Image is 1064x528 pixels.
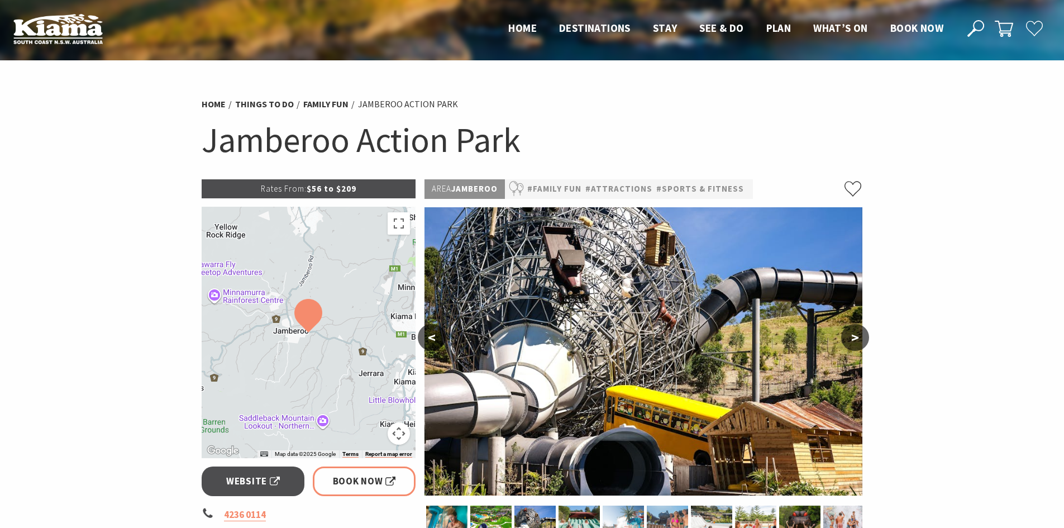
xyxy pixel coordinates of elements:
[527,182,581,196] a: #Family Fun
[890,21,943,35] span: Book now
[342,451,359,458] a: Terms (opens in new tab)
[226,474,280,489] span: Website
[202,467,305,496] a: Website
[333,474,396,489] span: Book Now
[204,444,241,458] img: Google
[585,182,652,196] a: #Attractions
[358,97,458,112] li: Jamberoo Action Park
[224,508,266,521] a: 4236 0114
[559,21,631,35] span: Destinations
[388,212,410,235] button: Toggle fullscreen view
[813,21,868,35] span: What’s On
[202,98,226,110] a: Home
[841,324,869,351] button: >
[261,183,307,194] span: Rates From:
[275,451,336,457] span: Map data ©2025 Google
[432,183,451,194] span: Area
[202,117,863,163] h1: Jamberoo Action Park
[424,179,505,199] p: Jamberoo
[303,98,349,110] a: Family Fun
[653,21,677,35] span: Stay
[656,182,744,196] a: #Sports & Fitness
[699,21,743,35] span: See & Do
[235,98,294,110] a: Things To Do
[418,324,446,351] button: <
[202,179,416,198] p: $56 to $209
[204,444,241,458] a: Open this area in Google Maps (opens a new window)
[424,207,862,496] img: The Perfect Storm
[13,13,103,44] img: Kiama Logo
[508,21,537,35] span: Home
[766,21,791,35] span: Plan
[497,20,955,38] nav: Main Menu
[313,467,416,496] a: Book Now
[365,451,412,458] a: Report a map error
[388,422,410,445] button: Map camera controls
[260,450,268,458] button: Keyboard shortcuts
